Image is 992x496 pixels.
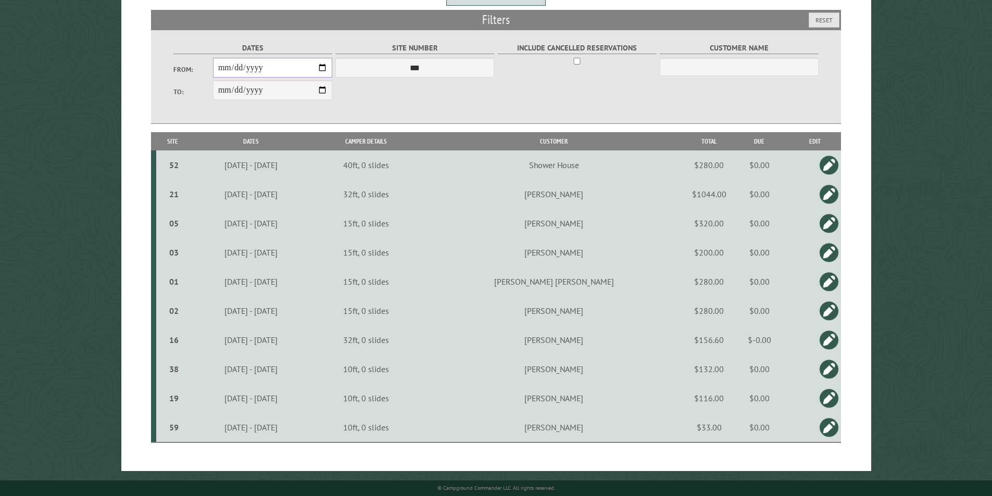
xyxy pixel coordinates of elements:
[191,276,311,287] div: [DATE] - [DATE]
[160,335,188,345] div: 16
[189,132,312,150] th: Dates
[160,218,188,228] div: 05
[173,87,213,97] label: To:
[420,132,688,150] th: Customer
[730,150,788,180] td: $0.00
[312,384,420,413] td: 10ft, 0 slides
[312,296,420,325] td: 15ft, 0 slides
[788,132,841,150] th: Edit
[151,10,842,30] h2: Filters
[312,180,420,209] td: 32ft, 0 slides
[730,384,788,413] td: $0.00
[498,42,657,54] label: Include Cancelled Reservations
[730,238,788,267] td: $0.00
[809,12,839,28] button: Reset
[688,150,730,180] td: $280.00
[191,247,311,258] div: [DATE] - [DATE]
[160,306,188,316] div: 02
[730,267,788,296] td: $0.00
[688,180,730,209] td: $1044.00
[730,354,788,384] td: $0.00
[688,132,730,150] th: Total
[160,364,188,374] div: 38
[191,306,311,316] div: [DATE] - [DATE]
[730,180,788,209] td: $0.00
[160,393,188,403] div: 19
[730,132,788,150] th: Due
[730,325,788,354] td: $-0.00
[730,209,788,238] td: $0.00
[730,296,788,325] td: $0.00
[191,218,311,228] div: [DATE] - [DATE]
[688,384,730,413] td: $116.00
[312,209,420,238] td: 15ft, 0 slides
[160,189,188,199] div: 21
[173,42,332,54] label: Dates
[160,160,188,170] div: 52
[730,413,788,442] td: $0.00
[191,189,311,199] div: [DATE] - [DATE]
[312,325,420,354] td: 32ft, 0 slides
[688,325,730,354] td: $156.60
[160,247,188,258] div: 03
[660,42,819,54] label: Customer Name
[156,132,190,150] th: Site
[191,335,311,345] div: [DATE] - [DATE]
[688,354,730,384] td: $132.00
[688,209,730,238] td: $320.00
[420,296,688,325] td: [PERSON_NAME]
[420,413,688,442] td: [PERSON_NAME]
[191,393,311,403] div: [DATE] - [DATE]
[160,276,188,287] div: 01
[437,485,555,491] small: © Campground Commander LLC. All rights reserved.
[688,296,730,325] td: $280.00
[160,422,188,433] div: 59
[173,65,213,74] label: From:
[312,150,420,180] td: 40ft, 0 slides
[191,364,311,374] div: [DATE] - [DATE]
[312,267,420,296] td: 15ft, 0 slides
[420,354,688,384] td: [PERSON_NAME]
[420,267,688,296] td: [PERSON_NAME] [PERSON_NAME]
[688,267,730,296] td: $280.00
[420,325,688,354] td: [PERSON_NAME]
[420,150,688,180] td: Shower House
[191,160,311,170] div: [DATE] - [DATE]
[191,422,311,433] div: [DATE] - [DATE]
[335,42,494,54] label: Site Number
[688,413,730,442] td: $33.00
[312,238,420,267] td: 15ft, 0 slides
[688,238,730,267] td: $200.00
[312,132,420,150] th: Camper Details
[312,354,420,384] td: 10ft, 0 slides
[312,413,420,442] td: 10ft, 0 slides
[420,209,688,238] td: [PERSON_NAME]
[420,238,688,267] td: [PERSON_NAME]
[420,384,688,413] td: [PERSON_NAME]
[420,180,688,209] td: [PERSON_NAME]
